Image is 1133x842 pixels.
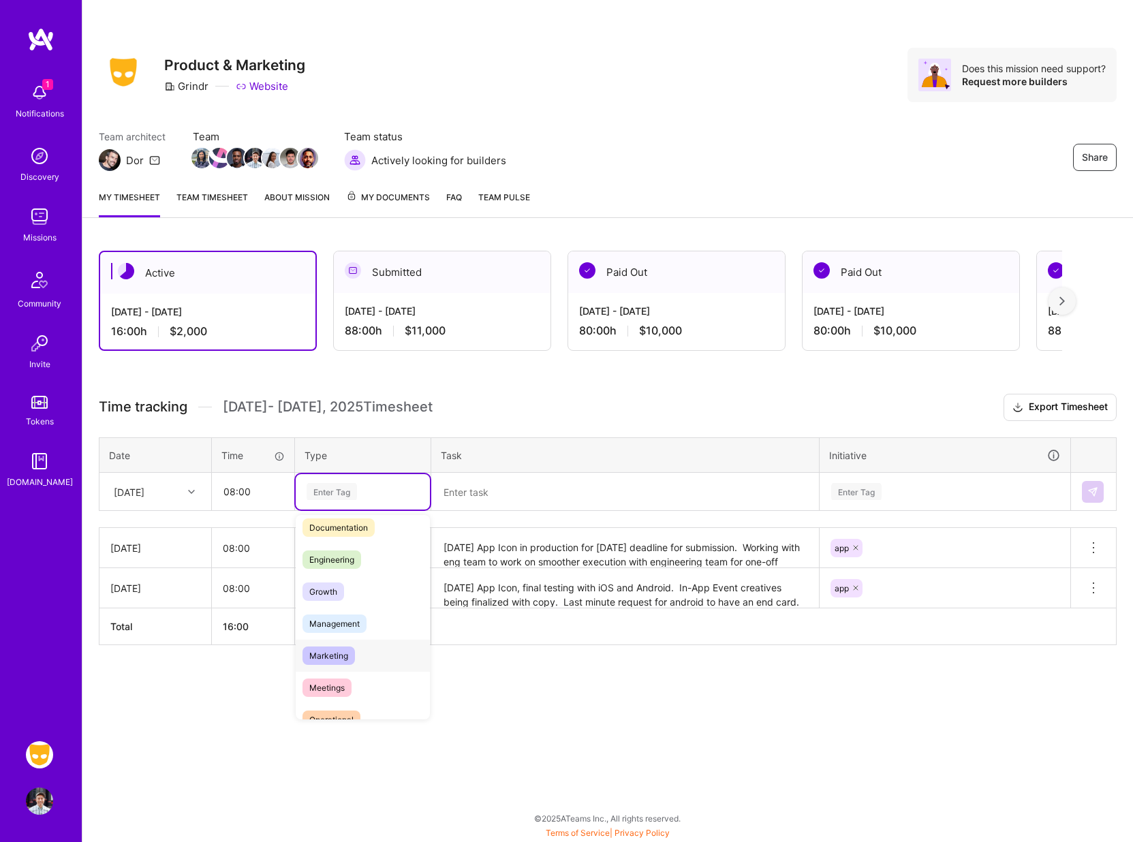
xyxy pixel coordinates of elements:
a: FAQ [446,190,462,217]
th: Type [295,437,431,473]
span: 1 [42,79,53,90]
div: Paid Out [568,251,785,293]
div: Request more builders [962,75,1106,88]
span: $10,000 [639,324,682,338]
span: Time tracking [99,399,187,416]
div: [DATE] [110,541,200,555]
a: User Avatar [22,788,57,815]
div: Grindr [164,79,208,93]
a: Team Member Avatar [299,146,317,170]
a: My Documents [346,190,430,217]
span: Share [1082,151,1108,164]
div: Dor [126,153,144,168]
div: Time [221,448,285,463]
input: HH:MM [213,473,294,510]
img: Company Logo [99,54,148,91]
span: $11,000 [405,324,446,338]
img: Paid Out [813,262,830,279]
img: Avatar [918,59,951,91]
img: guide book [26,448,53,475]
div: Active [100,252,315,294]
span: Team [193,129,317,144]
input: HH:MM [212,530,294,566]
a: Terms of Service [546,828,610,838]
img: Team Member Avatar [298,148,318,168]
img: right [1059,296,1065,306]
i: icon Download [1012,401,1023,415]
img: logo [27,27,55,52]
th: Date [99,437,212,473]
span: [DATE] - [DATE] , 2025 Timesheet [223,399,433,416]
span: Documentation [302,518,375,537]
button: Export Timesheet [1004,394,1117,421]
img: Submit [1087,486,1098,497]
span: Operational [302,711,360,729]
span: Team status [344,129,506,144]
div: [DATE] [114,484,144,499]
div: 16:00 h [111,324,305,339]
img: Paid Out [1048,262,1064,279]
a: Team Member Avatar [193,146,211,170]
div: Paid Out [803,251,1019,293]
a: Team timesheet [176,190,248,217]
a: Team Member Avatar [281,146,299,170]
img: Team Member Avatar [245,148,265,168]
img: Submitted [345,262,361,279]
div: Enter Tag [307,481,357,502]
th: Task [431,437,820,473]
div: Invite [29,357,50,371]
div: 80:00 h [579,324,774,338]
span: Management [302,614,367,633]
a: Team Pulse [478,190,530,217]
div: [DATE] - [DATE] [579,304,774,318]
h3: Product & Marketing [164,57,305,74]
a: Grindr: Product & Marketing [22,741,57,768]
img: tokens [31,396,48,409]
div: Initiative [829,448,1061,463]
input: HH:MM [212,570,294,606]
img: User Avatar [26,788,53,815]
div: Enter Tag [831,481,882,502]
div: Discovery [20,170,59,184]
div: [DOMAIN_NAME] [7,475,73,489]
div: Missions [23,230,57,245]
span: $10,000 [873,324,916,338]
button: Share [1073,144,1117,171]
a: My timesheet [99,190,160,217]
th: 16:00 [212,608,295,645]
img: discovery [26,142,53,170]
a: Team Member Avatar [211,146,228,170]
span: Engineering [302,550,361,569]
img: Active [118,263,134,279]
div: [DATE] - [DATE] [813,304,1008,318]
img: Team Member Avatar [262,148,283,168]
textarea: [DATE] App Icon, final testing with iOS and Android. In-App Event creatives being finalized with ... [433,570,818,607]
span: Meetings [302,679,352,697]
img: Team Member Avatar [227,148,247,168]
a: About Mission [264,190,330,217]
a: Team Member Avatar [228,146,246,170]
div: Submitted [334,251,550,293]
img: Community [23,264,56,296]
div: Community [18,296,61,311]
textarea: [DATE] App Icon in production for [DATE] deadline for submission. Working with eng team to work o... [433,529,818,567]
span: My Documents [346,190,430,205]
span: | [546,828,670,838]
a: Website [236,79,288,93]
div: Notifications [16,106,64,121]
div: © 2025 ATeams Inc., All rights reserved. [82,801,1133,835]
th: Total [99,608,212,645]
span: Team Pulse [478,192,530,202]
img: Grindr: Product & Marketing [26,741,53,768]
span: $2,000 [170,324,207,339]
img: Actively looking for builders [344,149,366,171]
div: 88:00 h [345,324,540,338]
span: app [835,543,849,553]
span: Growth [302,582,344,601]
span: Team architect [99,129,166,144]
a: Privacy Policy [615,828,670,838]
i: icon CompanyGray [164,81,175,92]
span: Marketing [302,646,355,665]
a: Team Member Avatar [264,146,281,170]
img: Team Member Avatar [191,148,212,168]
